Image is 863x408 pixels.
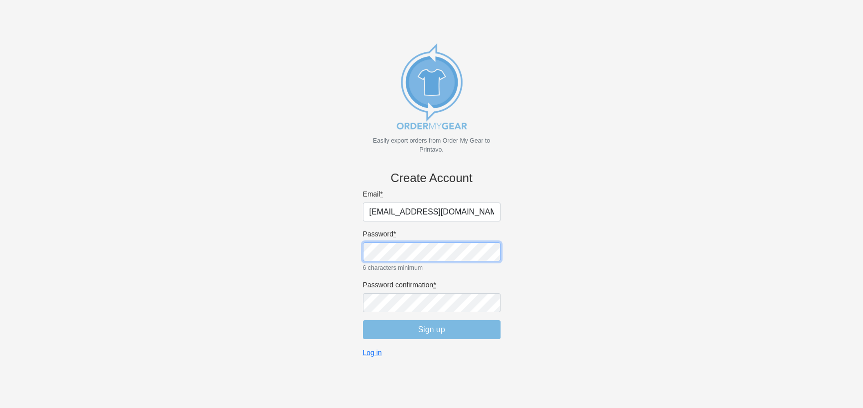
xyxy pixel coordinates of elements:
[363,136,501,154] p: Easily export orders from Order My Gear to Printavo.
[380,190,383,198] abbr: required
[363,263,501,272] small: 6 characters minimum
[363,348,382,357] a: Log in
[382,36,482,136] img: new_omg_export_logo-652582c309f788888370c3373ec495a74b7b3fc93c8838f76510ecd25890bcc4.png
[433,281,436,289] abbr: required
[363,320,501,339] input: Sign up
[363,171,501,186] h4: Create Account
[363,280,501,289] label: Password confirmation
[363,190,501,199] label: Email
[363,229,501,238] label: Password
[393,230,396,238] abbr: required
